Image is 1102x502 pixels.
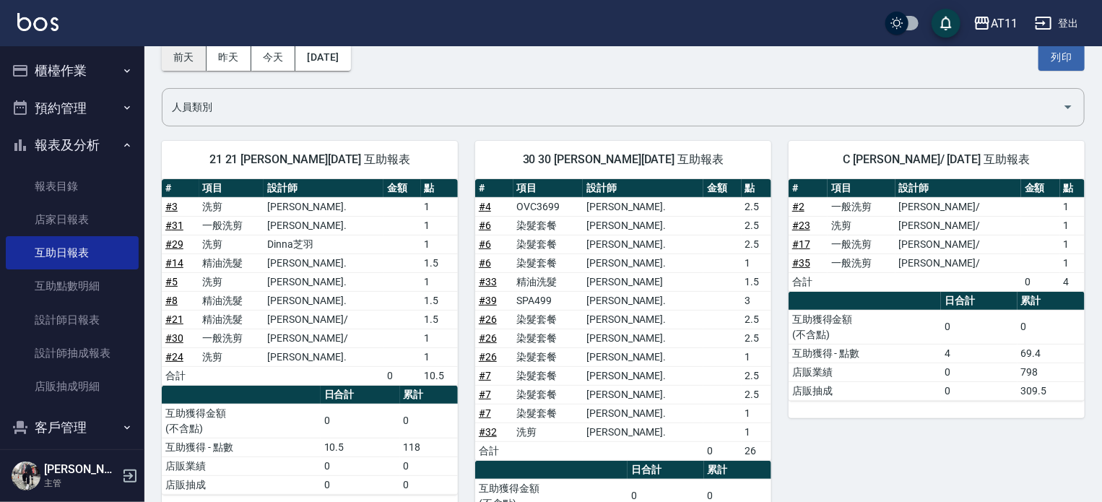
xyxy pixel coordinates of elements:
th: 日合計 [321,386,400,404]
td: 店販業績 [789,363,941,381]
td: 染髮套餐 [513,404,583,423]
a: #26 [479,332,497,344]
input: 人員名稱 [168,95,1057,120]
td: [PERSON_NAME]/ [895,235,1021,254]
td: 2.5 [742,385,771,404]
td: [PERSON_NAME]/ [895,197,1021,216]
td: 0 [321,475,400,494]
td: [PERSON_NAME]. [583,329,703,347]
td: 1.5 [421,254,458,272]
td: [PERSON_NAME]. [264,197,383,216]
td: [PERSON_NAME]. [264,216,383,235]
td: [PERSON_NAME]. [583,254,703,272]
td: 洗剪 [199,272,264,291]
td: 一般洗剪 [828,235,895,254]
th: 設計師 [895,179,1021,198]
td: 1 [421,216,458,235]
td: [PERSON_NAME]. [264,291,383,310]
td: 2.5 [742,310,771,329]
td: 染髮套餐 [513,347,583,366]
a: #17 [792,238,810,250]
a: 店家日報表 [6,203,139,236]
a: #26 [479,351,497,363]
td: 1 [1060,197,1085,216]
td: 1 [421,347,458,366]
td: 精油洗髮 [199,254,264,272]
a: #23 [792,220,810,231]
a: #8 [165,295,178,306]
td: 洗剪 [199,347,264,366]
div: AT11 [991,14,1018,33]
td: 互助獲得 - 點數 [162,438,321,456]
td: 0 [1021,272,1060,291]
a: #7 [479,407,491,419]
td: 洗剪 [828,216,895,235]
td: 染髮套餐 [513,385,583,404]
a: 店販抽成明細 [6,370,139,403]
td: 1.5 [742,272,771,291]
th: 點 [742,179,771,198]
td: 10.5 [321,438,400,456]
table: a dense table [789,292,1085,401]
td: [PERSON_NAME]. [264,347,383,366]
td: 一般洗剪 [199,216,264,235]
td: 0 [941,381,1018,400]
button: 員工及薪資 [6,446,139,484]
td: [PERSON_NAME]. [264,254,383,272]
th: 點 [421,179,458,198]
td: 1 [742,254,771,272]
td: 0 [941,363,1018,381]
td: [PERSON_NAME]. [583,216,703,235]
td: 合計 [475,441,513,460]
td: 互助獲得金額 (不含點) [789,310,941,344]
td: 精油洗髮 [199,291,264,310]
a: #39 [479,295,497,306]
td: 26 [742,441,771,460]
td: [PERSON_NAME]/ [895,216,1021,235]
th: # [162,179,199,198]
td: 4 [941,344,1018,363]
a: #6 [479,220,491,231]
a: #29 [165,238,183,250]
td: Dinna芝羽 [264,235,383,254]
button: [DATE] [295,44,350,71]
td: [PERSON_NAME]. [583,197,703,216]
td: [PERSON_NAME]. [583,423,703,441]
td: 1 [742,404,771,423]
th: 累計 [704,461,771,480]
td: 店販業績 [162,456,321,475]
th: 點 [1060,179,1085,198]
td: 0 [400,404,458,438]
a: #6 [479,238,491,250]
td: 染髮套餐 [513,366,583,385]
button: 櫃檯作業 [6,52,139,90]
span: 30 30 [PERSON_NAME][DATE] 互助報表 [493,152,754,167]
button: AT11 [968,9,1023,38]
th: 日合計 [628,461,704,480]
h5: [PERSON_NAME]. [44,462,118,477]
a: #7 [479,389,491,400]
td: 互助獲得金額 (不含點) [162,404,321,438]
td: 一般洗剪 [828,254,895,272]
td: 4 [1060,272,1085,291]
td: 10.5 [421,366,458,385]
td: [PERSON_NAME]. [583,291,703,310]
a: #6 [479,257,491,269]
a: #31 [165,220,183,231]
td: [PERSON_NAME]/ [264,310,383,329]
td: 798 [1018,363,1085,381]
span: 21 21 [PERSON_NAME][DATE] 互助報表 [179,152,441,167]
td: 染髮套餐 [513,216,583,235]
table: a dense table [162,179,458,386]
td: 1.5 [421,310,458,329]
a: #24 [165,351,183,363]
td: 309.5 [1018,381,1085,400]
a: #3 [165,201,178,212]
a: #26 [479,313,497,325]
a: #2 [792,201,804,212]
a: #35 [792,257,810,269]
td: 69.4 [1018,344,1085,363]
img: Person [12,462,40,490]
td: 1 [421,235,458,254]
th: 累計 [400,386,458,404]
